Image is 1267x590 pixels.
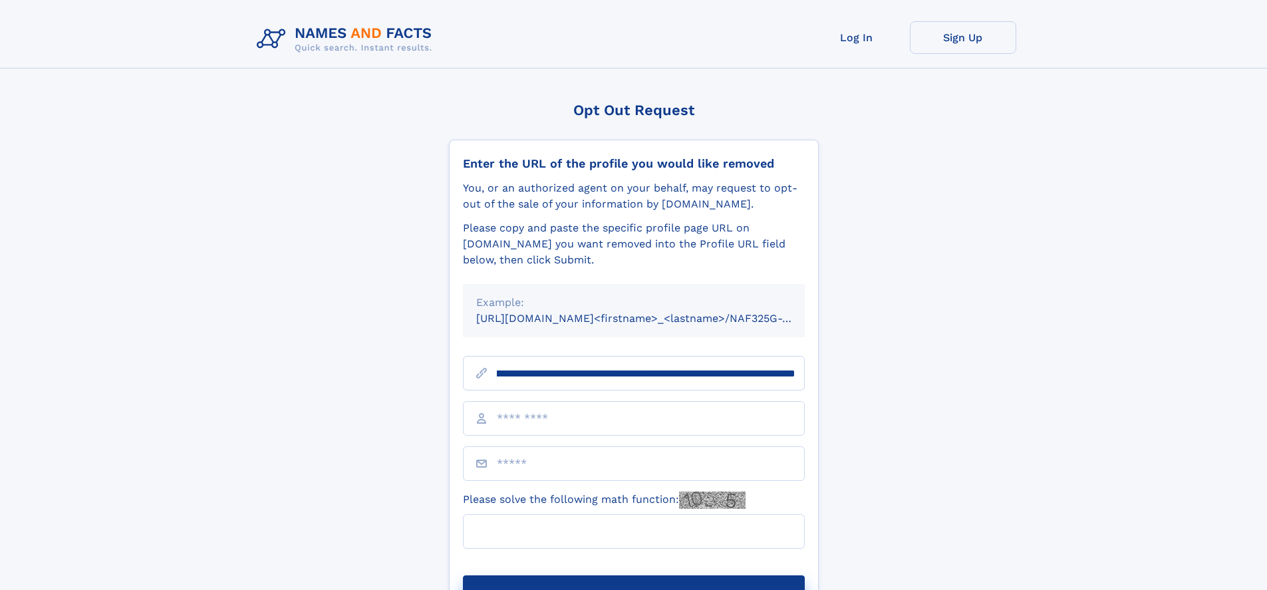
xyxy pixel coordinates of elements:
[910,21,1016,54] a: Sign Up
[463,220,805,268] div: Please copy and paste the specific profile page URL on [DOMAIN_NAME] you want removed into the Pr...
[463,492,746,509] label: Please solve the following math function:
[803,21,910,54] a: Log In
[463,180,805,212] div: You, or an authorized agent on your behalf, may request to opt-out of the sale of your informatio...
[251,21,443,57] img: Logo Names and Facts
[476,295,791,311] div: Example:
[476,312,830,325] small: [URL][DOMAIN_NAME]<firstname>_<lastname>/NAF325G-xxxxxxxx
[449,102,819,118] div: Opt Out Request
[463,156,805,171] div: Enter the URL of the profile you would like removed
